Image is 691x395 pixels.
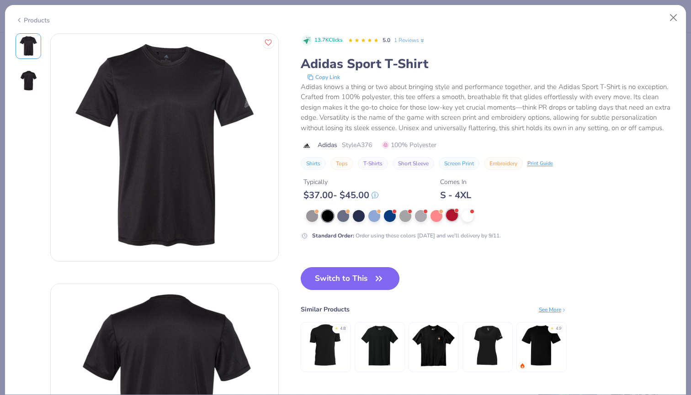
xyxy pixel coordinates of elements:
[312,232,354,239] strong: Standard Order :
[51,34,278,261] img: Front
[520,363,525,369] img: trending.gif
[439,157,479,170] button: Screen Print
[466,324,509,367] img: Nike Ladies Dri-Fit Cotton/Poly Scoop Neck Tee
[340,326,345,332] div: 4.8
[383,37,390,44] span: 5.0
[520,324,563,367] img: Comfort Colors Adult Heavyweight T-Shirt
[440,177,471,187] div: Comes In
[394,36,425,44] a: 1 Reviews
[665,9,682,26] button: Close
[312,232,501,240] div: Order using these colors [DATE] and we’ll delivery by 9/11.
[301,142,313,149] img: brand logo
[412,324,455,367] img: Carhartt Carhartt ® Workwear Pocket Short Sleeve T-Shirt
[301,305,350,314] div: Similar Products
[330,157,353,170] button: Tops
[301,82,676,133] div: Adidas knows a thing or two about bringing style and performance together, and the Adidas Sport T...
[16,16,50,25] div: Products
[17,70,39,92] img: Back
[335,326,338,329] div: ★
[301,55,676,73] div: Adidas Sport T-Shirt
[303,190,378,201] div: $ 37.00 - $ 45.00
[382,140,436,150] span: 100% Polyester
[303,177,378,187] div: Typically
[342,140,372,150] span: Style A376
[304,73,343,82] button: copy to clipboard
[301,267,400,290] button: Switch to This
[440,190,471,201] div: S - 4XL
[348,33,379,48] div: 5.0 Stars
[556,326,561,332] div: 4.9
[393,157,434,170] button: Short Sleeve
[304,324,347,367] img: Nike Dri-Fit Cotton/Poly Tee
[550,326,554,329] div: ★
[17,35,39,57] img: Front
[314,37,342,44] span: 13.7K Clicks
[301,157,326,170] button: Shirts
[358,324,401,367] img: Carhartt Short Sleeve T-Shirt
[484,157,523,170] button: Embroidery
[539,305,567,314] div: See More
[318,140,337,150] span: Adidas
[358,157,388,170] button: T-Shirts
[262,37,274,48] button: Like
[527,160,553,168] div: Print Guide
